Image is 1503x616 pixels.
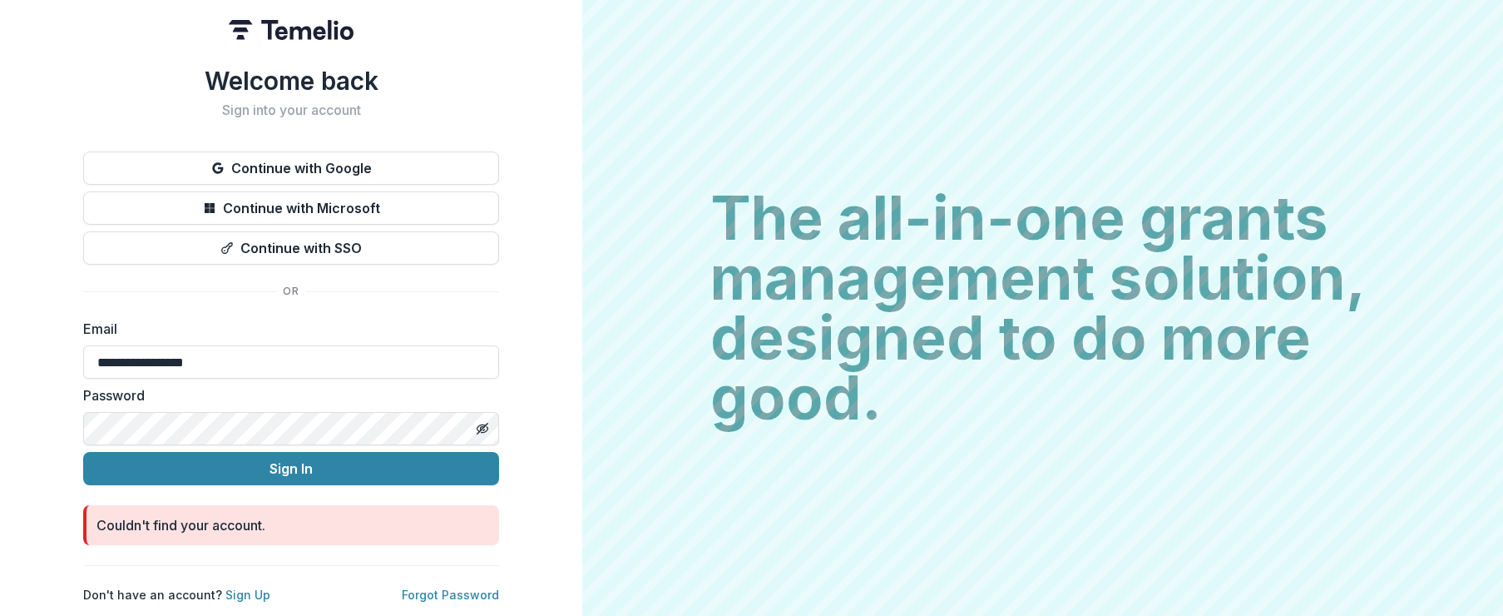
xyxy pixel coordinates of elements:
[469,415,496,442] button: Toggle password visibility
[83,452,499,485] button: Sign In
[402,588,499,602] a: Forgot Password
[83,66,499,96] h1: Welcome back
[83,191,499,225] button: Continue with Microsoft
[83,319,489,339] label: Email
[83,102,499,118] h2: Sign into your account
[225,588,270,602] a: Sign Up
[83,385,489,405] label: Password
[96,515,265,535] div: Couldn't find your account.
[83,231,499,265] button: Continue with SSO
[229,20,354,40] img: Temelio
[83,586,270,604] p: Don't have an account?
[83,152,499,185] button: Continue with Google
